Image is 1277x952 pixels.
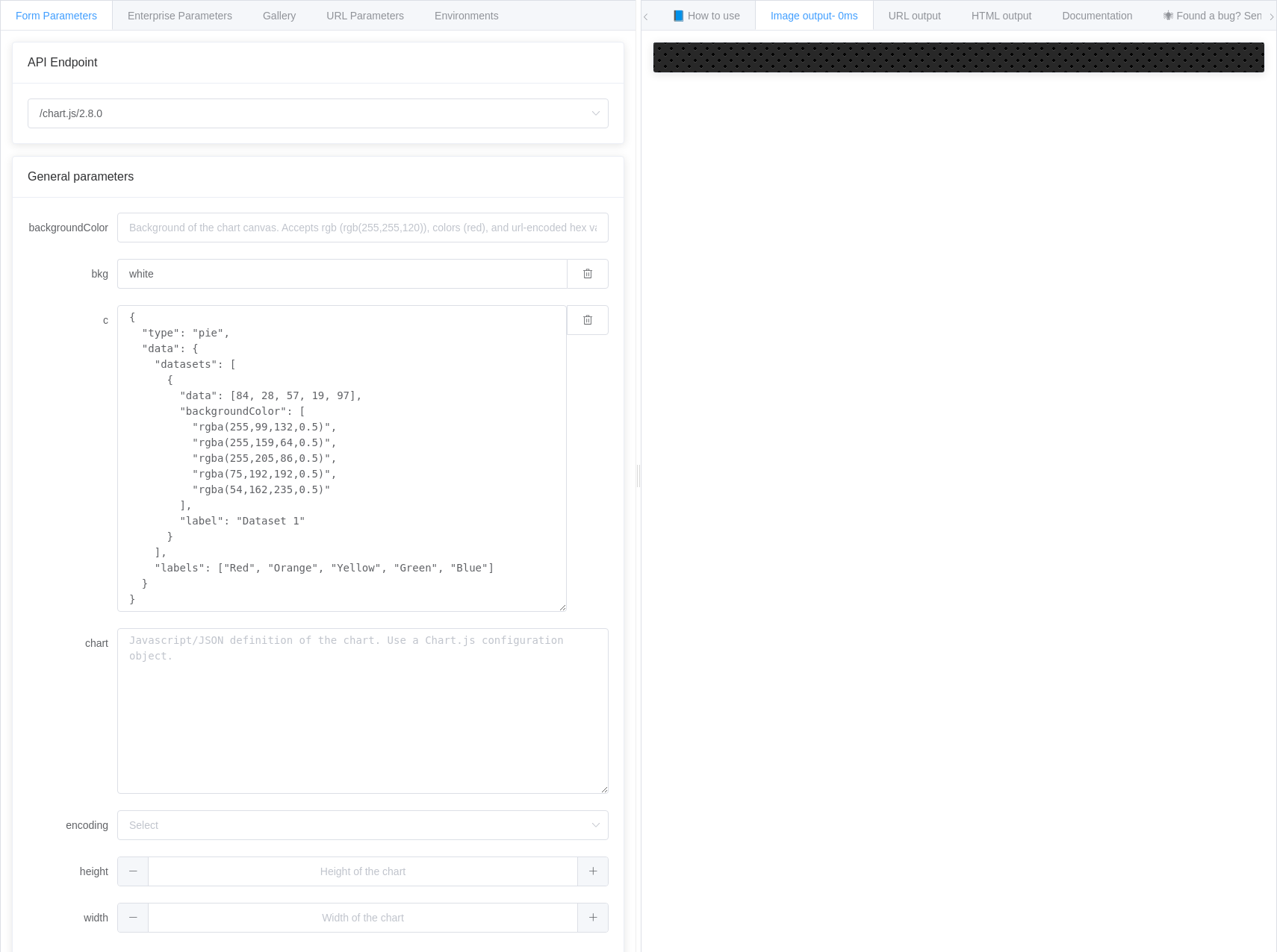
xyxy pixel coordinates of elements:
span: Form Parameters [16,10,97,22]
span: HTML output [972,10,1031,22]
label: height [28,857,117,886]
input: Select [28,98,609,128]
input: Width of the chart [117,903,609,933]
span: API Endpoint [28,56,97,69]
input: Background of the chart canvas. Accepts rgb (rgb(255,255,120)), colors (red), and url-encoded hex... [117,213,609,242]
label: chart [28,628,117,658]
span: URL output [889,10,941,22]
label: backgroundColor [28,213,117,242]
span: - 0ms [832,10,858,22]
label: bkg [28,259,117,289]
label: width [28,903,117,933]
input: Height of the chart [117,857,609,886]
span: Enterprise Parameters [128,10,232,22]
input: Select [117,810,609,840]
span: URL Parameters [326,10,404,22]
span: Image output [771,10,858,22]
span: Environments [435,10,499,22]
span: 📘 How to use [672,10,740,22]
span: General parameters [28,170,134,183]
span: Documentation [1062,10,1132,22]
input: Background of the chart canvas. Accepts rgb (rgb(255,255,120)), colors (red), and url-encoded hex... [117,259,567,289]
label: c [28,305,117,335]
span: Gallery [263,10,296,22]
label: encoding [28,810,117,840]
